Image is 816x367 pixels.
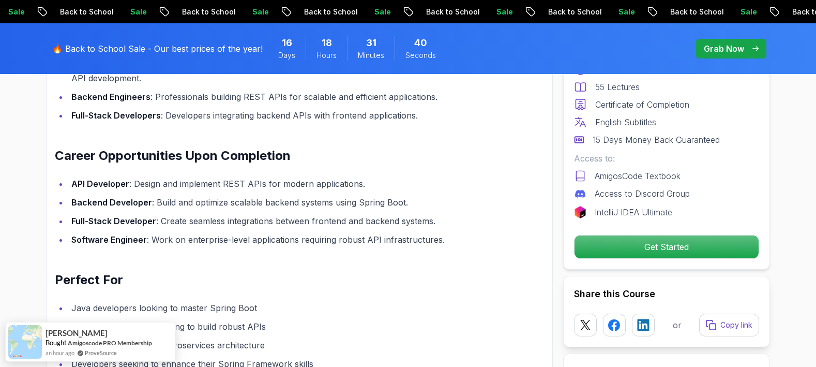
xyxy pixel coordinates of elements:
span: Seconds [405,50,436,61]
p: Sale [95,7,128,17]
p: Back to School [390,7,461,17]
li: Java developers looking to master Spring Boot [68,301,495,315]
h2: Perfect For [55,272,495,288]
h2: Share this Course [574,287,759,301]
li: : Developers integrating backend APIs with frontend applications. [68,108,495,123]
button: Copy link [699,314,759,336]
p: Access to: [574,152,759,165]
p: AmigosCode Textbook [595,170,681,182]
p: Grab Now [704,42,744,55]
span: Bought [46,339,67,347]
p: Copy link [720,320,752,330]
strong: Full-Stack Developer [71,216,156,226]
p: Back to School [634,7,705,17]
strong: Software Engineer [71,234,147,245]
span: Hours [316,50,337,61]
p: 15 Days Money Back Guaranteed [593,134,720,146]
img: jetbrains logo [574,206,586,218]
strong: Backend Developer [71,197,152,208]
span: an hour ago [46,348,74,357]
p: or [673,319,682,331]
strong: Full-Stack Developers [71,110,161,121]
li: Backend developers wanting to build robust APIs [68,319,495,334]
p: 🔥 Back to School Sale - Our best prices of the year! [52,42,263,55]
span: Days [278,50,295,61]
a: ProveSource [85,348,117,357]
li: : Build and optimize scalable backend systems using Spring Boot. [68,195,495,210]
span: 40 Seconds [414,36,427,50]
strong: API Developer [71,179,129,189]
p: IntelliJ IDEA Ultimate [595,206,672,218]
p: Sale [461,7,494,17]
p: Back to School [24,7,95,17]
p: Sale [583,7,616,17]
p: Sale [705,7,738,17]
img: provesource social proof notification image [8,325,42,359]
li: Teams transitioning to microservices architecture [68,338,495,353]
p: Certificate of Completion [595,98,689,111]
li: : Create seamless integrations between frontend and backend systems. [68,214,495,228]
li: : Work on enterprise-level applications requiring robust API infrastructures. [68,232,495,247]
button: Get Started [574,235,759,259]
p: Sale [339,7,372,17]
span: 18 Hours [322,36,332,50]
p: Get Started [575,236,759,258]
span: 31 Minutes [366,36,376,50]
span: 16 Days [282,36,292,50]
h2: Career Opportunities Upon Completion [55,148,495,164]
p: English Subtitles [595,116,656,128]
li: : Professionals building REST APIs for scalable and efficient applications. [68,90,495,104]
span: Minutes [358,50,384,61]
p: Access to Discord Group [595,187,690,200]
span: [PERSON_NAME] [46,329,108,337]
p: Back to School [268,7,339,17]
p: Back to School [512,7,583,17]
strong: Backend Engineers [71,92,150,102]
li: : Design and implement REST APIs for modern applications. [68,177,495,191]
p: Back to School [146,7,217,17]
p: 55 Lectures [595,81,640,93]
p: Sale [217,7,250,17]
a: Amigoscode PRO Membership [68,339,152,347]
